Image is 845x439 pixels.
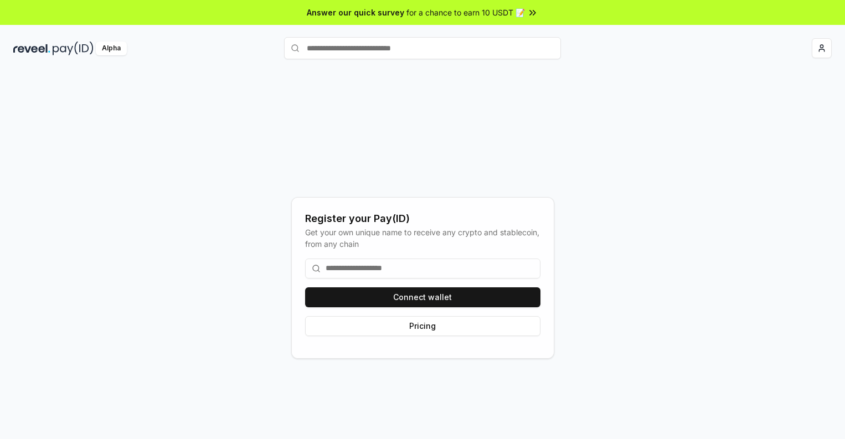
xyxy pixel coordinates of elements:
span: Answer our quick survey [307,7,404,18]
span: for a chance to earn 10 USDT 📝 [406,7,525,18]
div: Register your Pay(ID) [305,211,540,226]
div: Alpha [96,42,127,55]
img: reveel_dark [13,42,50,55]
button: Pricing [305,316,540,336]
img: pay_id [53,42,94,55]
div: Get your own unique name to receive any crypto and stablecoin, from any chain [305,226,540,250]
button: Connect wallet [305,287,540,307]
